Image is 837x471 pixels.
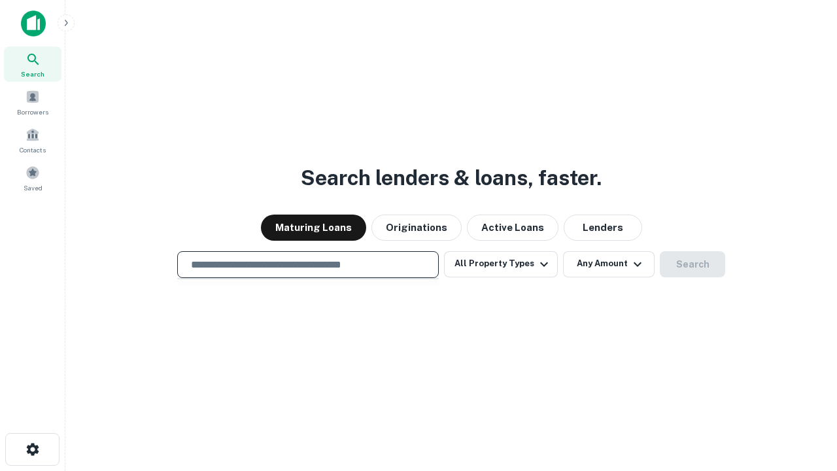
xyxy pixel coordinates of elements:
[301,162,602,194] h3: Search lenders & loans, faster.
[17,107,48,117] span: Borrowers
[21,69,44,79] span: Search
[261,215,366,241] button: Maturing Loans
[564,215,642,241] button: Lenders
[772,366,837,429] iframe: Chat Widget
[444,251,558,277] button: All Property Types
[371,215,462,241] button: Originations
[4,160,61,196] a: Saved
[4,46,61,82] a: Search
[20,145,46,155] span: Contacts
[24,183,43,193] span: Saved
[4,84,61,120] a: Borrowers
[467,215,558,241] button: Active Loans
[563,251,655,277] button: Any Amount
[21,10,46,37] img: capitalize-icon.png
[4,122,61,158] a: Contacts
